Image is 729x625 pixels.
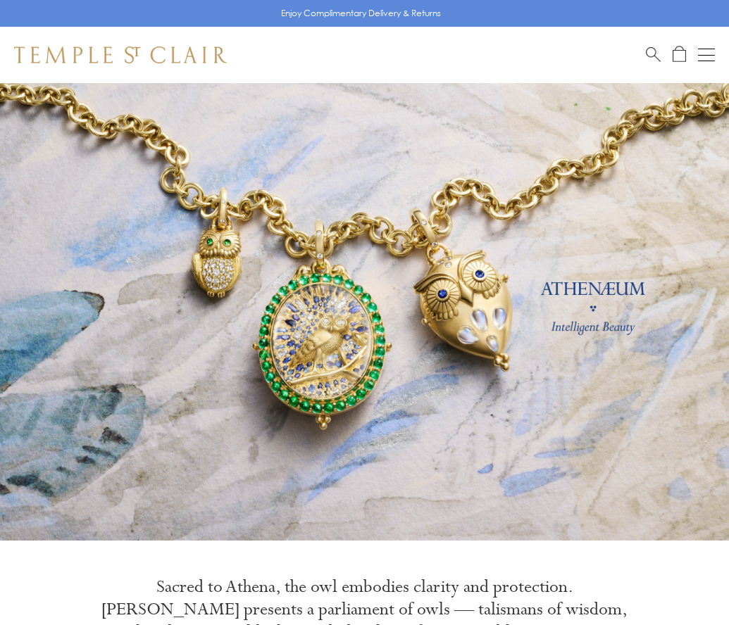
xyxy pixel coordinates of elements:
p: Enjoy Complimentary Delivery & Returns [281,6,441,20]
img: Temple St. Clair [14,46,227,63]
button: Open navigation [698,46,715,63]
a: Open Shopping Bag [673,46,686,63]
a: Search [646,46,661,63]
